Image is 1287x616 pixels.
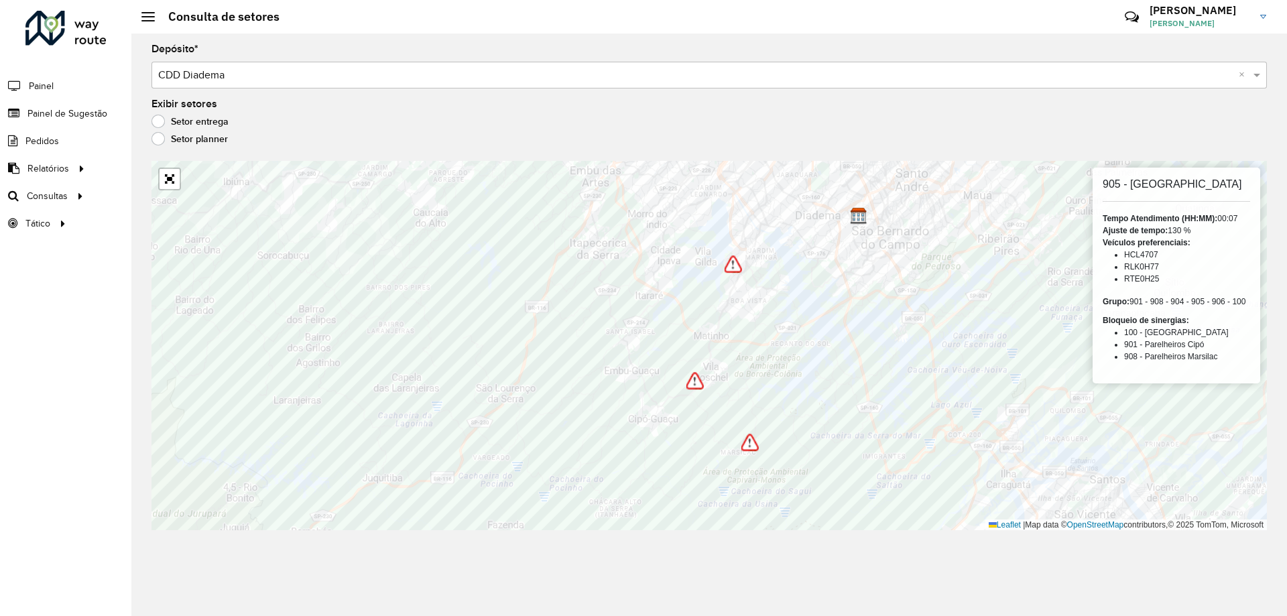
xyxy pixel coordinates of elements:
[1103,226,1168,235] strong: Ajuste de tempo:
[25,217,50,231] span: Tático
[1150,17,1250,29] span: [PERSON_NAME]
[1124,261,1250,273] li: RLK0H77
[985,519,1267,531] div: Map data © contributors,© 2025 TomTom, Microsoft
[1124,273,1250,285] li: RTE0H25
[1124,338,1250,351] li: 901 - Parelheiros Cipó
[155,9,280,24] h2: Consulta de setores
[1023,520,1025,530] span: |
[1103,225,1250,237] div: 130 %
[29,79,54,93] span: Painel
[1103,178,1250,190] h6: 905 - [GEOGRAPHIC_DATA]
[27,162,69,176] span: Relatórios
[1239,67,1250,83] span: Clear all
[1103,316,1189,325] strong: Bloqueio de sinergias:
[1103,212,1250,225] div: 00:07
[151,96,217,112] label: Exibir setores
[27,107,107,121] span: Painel de Sugestão
[1103,297,1129,306] strong: Grupo:
[1124,249,1250,261] li: HCL4707
[151,132,228,145] label: Setor planner
[27,189,68,203] span: Consultas
[1150,4,1250,17] h3: [PERSON_NAME]
[151,115,229,128] label: Setor entrega
[160,169,180,189] a: Abrir mapa em tela cheia
[1067,520,1124,530] a: OpenStreetMap
[151,41,198,57] label: Depósito
[686,372,704,389] img: Bloqueio de sinergias
[1103,296,1250,308] div: 901 - 908 - 904 - 905 - 906 - 100
[25,134,59,148] span: Pedidos
[1124,326,1250,338] li: 100 - [GEOGRAPHIC_DATA]
[1103,238,1190,247] strong: Veículos preferenciais:
[725,255,742,273] img: Bloqueio de sinergias
[741,434,759,451] img: Bloqueio de sinergias
[989,520,1021,530] a: Leaflet
[1117,3,1146,32] a: Contato Rápido
[1103,214,1217,223] strong: Tempo Atendimento (HH:MM):
[1124,351,1250,363] li: 908 - Parelheiros Marsilac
